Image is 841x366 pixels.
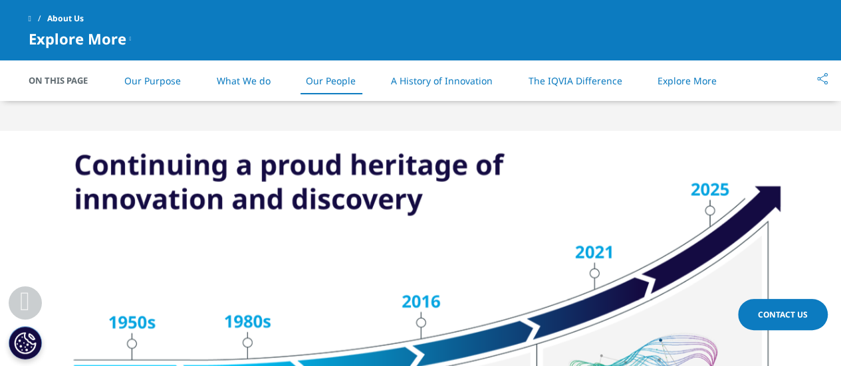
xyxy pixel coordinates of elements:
[658,74,717,87] a: Explore More
[29,74,102,87] span: On This Page
[216,74,270,87] a: What We do
[758,309,808,320] span: Contact Us
[391,74,493,87] a: A History of Innovation
[124,74,181,87] a: Our Purpose
[528,74,622,87] a: The IQVIA Difference
[29,31,126,46] span: Explore More
[9,326,42,359] button: Cookie Settings
[306,74,356,87] a: Our People
[47,7,84,31] span: About Us
[738,299,828,330] a: Contact Us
